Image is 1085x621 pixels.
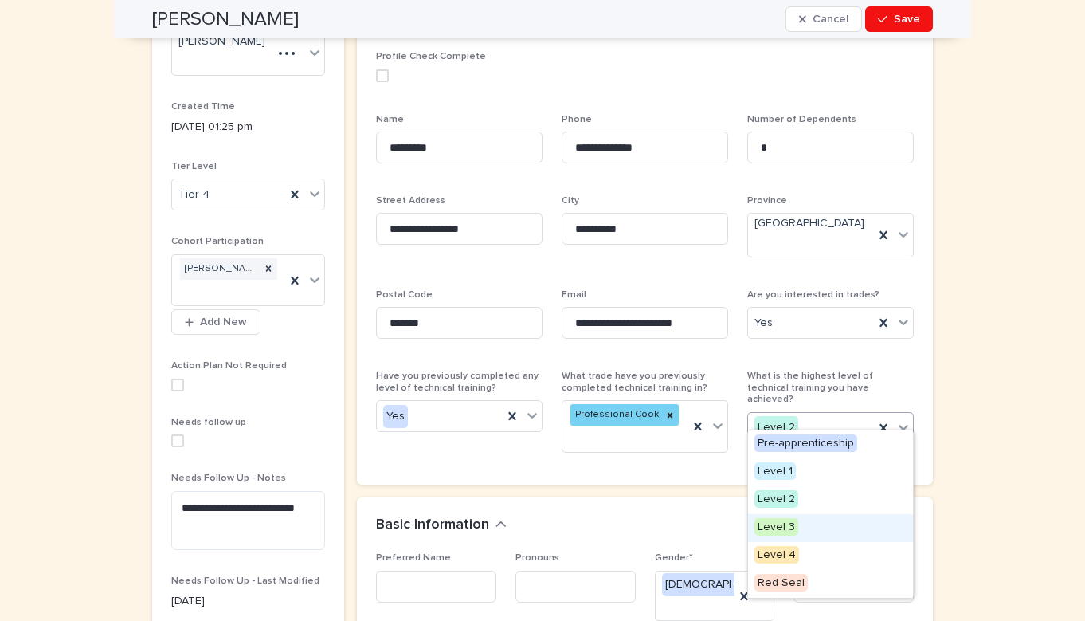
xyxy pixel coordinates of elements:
span: [GEOGRAPHIC_DATA] [754,215,864,232]
span: City [562,196,579,206]
span: Created Time [171,102,235,112]
span: Level 4 [754,546,799,564]
span: What trade have you previously completed technical training in? [562,371,707,392]
button: Save [865,6,933,32]
span: Are you interested in trades? [747,290,879,300]
div: Level 2 [748,486,913,514]
span: Level 2 [754,490,798,508]
div: Professional Cook [570,404,661,426]
span: Needs Follow Up - Notes [171,474,286,483]
span: What is the highest level of technical training you have achieved? [747,371,873,404]
button: Add New [171,309,260,335]
div: [DEMOGRAPHIC_DATA] [662,573,787,596]
div: Level 3 [748,514,913,542]
span: Province [747,196,787,206]
span: Needs follow up [171,418,246,427]
span: Level 3 [754,518,798,536]
h2: Basic Information [376,517,489,534]
div: Level 4 [748,542,913,570]
span: Pronouns [515,553,559,563]
span: Add New [200,316,247,328]
span: Gender* [655,553,693,563]
span: Needs Follow Up - Last Modified [171,576,319,586]
span: Save [894,14,920,25]
span: Postal Code [376,290,433,300]
span: Yes [754,315,773,332]
div: Pre-apprenticeship [748,430,913,458]
div: Yes [383,405,408,428]
span: Tier Level [171,162,217,171]
span: Action Plan Not Required [171,361,287,371]
div: Level 1 [748,458,913,486]
span: Level 1 [754,462,796,480]
span: Name [376,115,404,124]
span: Profile Check Complete [376,52,486,61]
button: Basic Information [376,517,507,534]
span: [PERSON_NAME] [178,33,265,50]
div: Level 2 [754,416,798,439]
h2: [PERSON_NAME] [152,8,299,31]
span: Red Seal [754,574,808,592]
div: [PERSON_NAME] - SPP- [DATE] [180,258,260,280]
span: Street Address [376,196,445,206]
span: Email [562,290,586,300]
span: Cancel [813,14,848,25]
button: Cancel [785,6,862,32]
span: Number of Dependents [747,115,856,124]
p: [DATE] [171,593,325,610]
p: [DATE] 01:25 pm [171,119,325,136]
span: Have you previously completed any level of technical training? [376,371,539,392]
span: Pre-apprenticeship [754,434,857,452]
span: Tier 4 [178,187,210,203]
div: Red Seal [748,570,913,598]
span: Cohort Participation [171,237,264,246]
span: Phone [562,115,592,124]
span: Preferred Name [376,553,451,563]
